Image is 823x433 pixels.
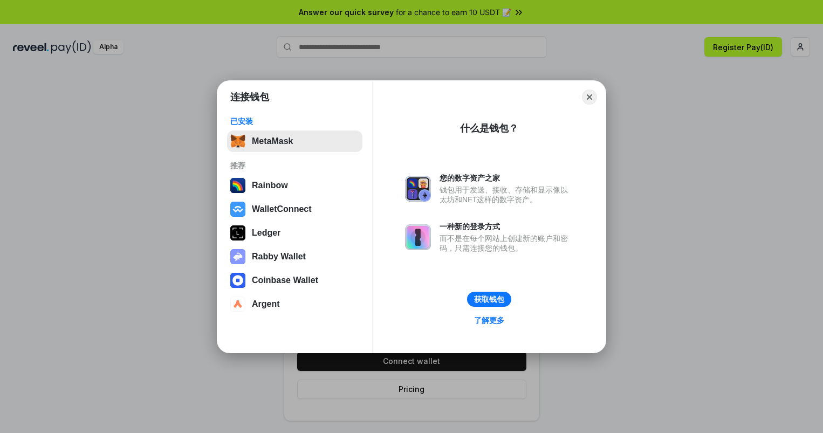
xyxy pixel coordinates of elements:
div: 一种新的登录方式 [440,222,573,231]
div: Argent [252,299,280,309]
div: WalletConnect [252,204,312,214]
img: svg+xml,%3Csvg%20fill%3D%22none%22%20height%3D%2233%22%20viewBox%3D%220%200%2035%2033%22%20width%... [230,134,245,149]
div: 已安装 [230,116,359,126]
button: Rabby Wallet [227,246,362,267]
div: 推荐 [230,161,359,170]
button: MetaMask [227,130,362,152]
img: svg+xml,%3Csvg%20xmlns%3D%22http%3A%2F%2Fwww.w3.org%2F2000%2Fsvg%22%20fill%3D%22none%22%20viewBox... [405,224,431,250]
div: Rainbow [252,181,288,190]
div: 您的数字资产之家 [440,173,573,183]
img: svg+xml,%3Csvg%20width%3D%2228%22%20height%3D%2228%22%20viewBox%3D%220%200%2028%2028%22%20fill%3D... [230,297,245,312]
div: 了解更多 [474,315,504,325]
div: 什么是钱包？ [460,122,518,135]
button: Close [582,90,597,105]
button: Argent [227,293,362,315]
div: 钱包用于发送、接收、存储和显示像以太坊和NFT这样的数字资产。 [440,185,573,204]
div: Coinbase Wallet [252,276,318,285]
button: Ledger [227,222,362,244]
button: 获取钱包 [467,292,511,307]
img: svg+xml,%3Csvg%20width%3D%2228%22%20height%3D%2228%22%20viewBox%3D%220%200%2028%2028%22%20fill%3D... [230,273,245,288]
button: WalletConnect [227,198,362,220]
div: 而不是在每个网站上创建新的账户和密码，只需连接您的钱包。 [440,233,573,253]
div: Ledger [252,228,280,238]
button: Rainbow [227,175,362,196]
div: MetaMask [252,136,293,146]
img: svg+xml,%3Csvg%20xmlns%3D%22http%3A%2F%2Fwww.w3.org%2F2000%2Fsvg%22%20fill%3D%22none%22%20viewBox... [405,176,431,202]
h1: 连接钱包 [230,91,269,104]
a: 了解更多 [468,313,511,327]
img: svg+xml,%3Csvg%20width%3D%2228%22%20height%3D%2228%22%20viewBox%3D%220%200%2028%2028%22%20fill%3D... [230,202,245,217]
button: Coinbase Wallet [227,270,362,291]
div: 获取钱包 [474,294,504,304]
img: svg+xml,%3Csvg%20xmlns%3D%22http%3A%2F%2Fwww.w3.org%2F2000%2Fsvg%22%20fill%3D%22none%22%20viewBox... [230,249,245,264]
img: svg+xml,%3Csvg%20width%3D%22120%22%20height%3D%22120%22%20viewBox%3D%220%200%20120%20120%22%20fil... [230,178,245,193]
img: svg+xml,%3Csvg%20xmlns%3D%22http%3A%2F%2Fwww.w3.org%2F2000%2Fsvg%22%20width%3D%2228%22%20height%3... [230,225,245,240]
div: Rabby Wallet [252,252,306,262]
